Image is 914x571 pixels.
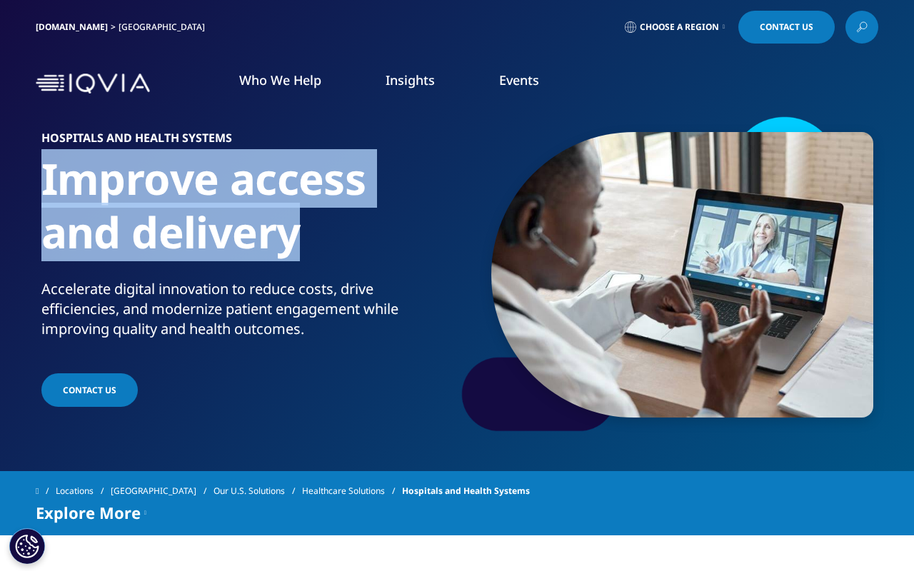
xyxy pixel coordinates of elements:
a: Who We Help [239,71,321,89]
a: Events [499,71,539,89]
a: Locations [56,478,111,504]
p: Accelerate digital innovation to reduce costs, drive efficiencies, and modernize patient engageme... [41,279,452,348]
a: [DOMAIN_NAME] [36,21,108,33]
a: Contact Us [41,373,138,407]
img: IQVIA Healthcare Information Technology and Pharma Clinical Research Company [36,74,150,94]
h6: Hospitals and Health Systems [41,132,452,152]
nav: Primary [156,50,878,117]
span: Choose a Region [640,21,719,33]
span: Hospitals and Health Systems [402,478,530,504]
a: Contact Us [738,11,835,44]
div: [GEOGRAPHIC_DATA] [119,21,211,33]
span: Contact Us [760,23,813,31]
h1: Improve access and delivery [41,152,452,279]
a: Healthcare Solutions [302,478,402,504]
a: [GEOGRAPHIC_DATA] [111,478,214,504]
button: Cookies Settings [9,528,45,564]
span: Contact Us [63,384,116,396]
span: Explore More [36,504,141,521]
a: Insights [386,71,435,89]
img: 1143_doctor-consulting-senior-old-patient-by-telemedicine-online-video-call.jpg [491,132,873,418]
a: Our U.S. Solutions [214,478,302,504]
